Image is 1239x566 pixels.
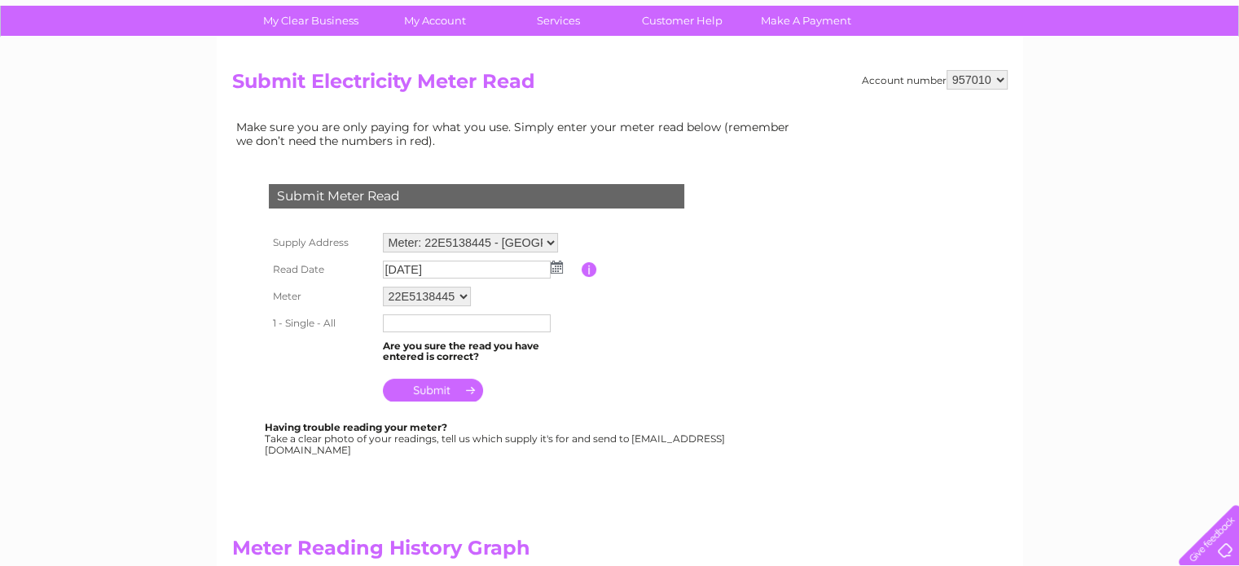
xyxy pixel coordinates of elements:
b: Having trouble reading your meter? [265,421,447,433]
td: Make sure you are only paying for what you use. Simply enter your meter read below (remember we d... [232,116,802,151]
a: Blog [1097,69,1121,81]
td: Are you sure the read you have entered is correct? [379,336,582,367]
input: Information [582,262,597,277]
a: Log out [1185,69,1224,81]
th: Meter [265,283,379,310]
th: Supply Address [265,229,379,257]
div: Clear Business is a trading name of Verastar Limited (registered in [GEOGRAPHIC_DATA] No. 3667643... [235,9,1005,79]
a: Water [952,69,983,81]
a: Telecoms [1039,69,1087,81]
div: Take a clear photo of your readings, tell us which supply it's for and send to [EMAIL_ADDRESS][DO... [265,422,727,455]
th: 1 - Single - All [265,310,379,336]
a: Make A Payment [739,6,873,36]
input: Submit [383,379,483,401]
a: Contact [1131,69,1171,81]
a: My Clear Business [244,6,378,36]
div: Submit Meter Read [269,184,684,208]
a: Services [491,6,626,36]
h2: Submit Electricity Meter Read [232,70,1008,101]
th: Read Date [265,257,379,283]
div: Account number [862,70,1008,90]
a: My Account [367,6,502,36]
a: Customer Help [615,6,749,36]
a: 0333 014 3131 [932,8,1044,29]
img: ... [551,261,563,274]
a: Energy [993,69,1029,81]
img: logo.png [43,42,126,92]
